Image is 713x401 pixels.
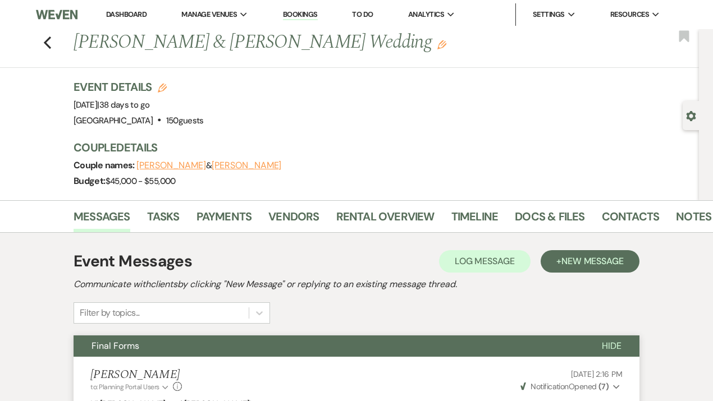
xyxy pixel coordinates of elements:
[561,255,624,267] span: New Message
[80,306,140,320] div: Filter by topics...
[136,160,281,171] span: &
[598,381,609,391] strong: ( 7 )
[602,208,660,232] a: Contacts
[106,176,176,187] span: $45,000 - $55,000
[451,208,499,232] a: Timeline
[584,335,639,357] button: Hide
[74,335,584,357] button: Final Forms
[515,208,584,232] a: Docs & Files
[212,161,281,170] button: [PERSON_NAME]
[455,255,515,267] span: Log Message
[74,159,136,171] span: Couple names:
[602,340,621,352] span: Hide
[136,161,206,170] button: [PERSON_NAME]
[283,10,318,20] a: Bookings
[437,39,446,49] button: Edit
[541,250,639,273] button: +New Message
[336,208,435,232] a: Rental Overview
[531,381,568,391] span: Notification
[99,99,150,110] span: 38 days to go
[74,175,106,187] span: Budget:
[408,9,444,20] span: Analytics
[74,29,569,56] h1: [PERSON_NAME] & [PERSON_NAME] Wedding
[439,250,531,273] button: Log Message
[74,79,204,95] h3: Event Details
[147,208,180,232] a: Tasks
[90,382,159,391] span: to: Planning Portal Users
[74,140,688,155] h3: Couple Details
[571,369,623,379] span: [DATE] 2:16 PM
[74,115,153,126] span: [GEOGRAPHIC_DATA]
[352,10,373,19] a: To Do
[181,9,237,20] span: Manage Venues
[90,382,170,392] button: to: Planning Portal Users
[686,110,696,121] button: Open lead details
[196,208,252,232] a: Payments
[533,9,565,20] span: Settings
[74,208,130,232] a: Messages
[97,99,149,110] span: |
[106,10,147,19] a: Dashboard
[74,250,192,273] h1: Event Messages
[36,3,77,26] img: Weven Logo
[520,381,609,391] span: Opened
[74,99,149,110] span: [DATE]
[90,368,182,382] h5: [PERSON_NAME]
[166,115,204,126] span: 150 guests
[519,381,623,393] button: NotificationOpened (7)
[676,208,711,232] a: Notes
[610,9,649,20] span: Resources
[268,208,319,232] a: Vendors
[74,278,639,291] h2: Communicate with clients by clicking "New Message" or replying to an existing message thread.
[92,340,139,352] span: Final Forms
